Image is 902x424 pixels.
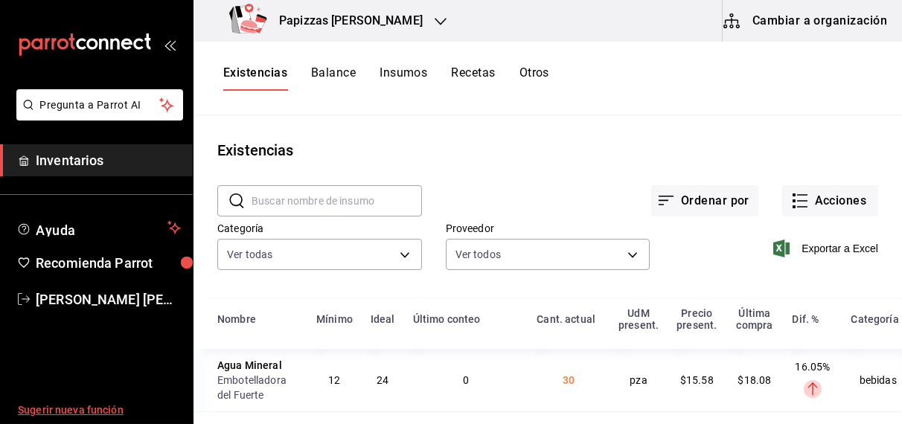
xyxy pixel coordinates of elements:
span: Ver todas [227,247,272,262]
div: Última compra [735,307,774,331]
label: Categoría [217,224,422,234]
button: Balance [311,65,356,91]
div: Mínimo [316,313,353,325]
button: Acciones [782,185,878,216]
label: Proveedor [446,224,650,234]
button: Pregunta a Parrot AI [16,89,183,121]
div: Agua Mineral [217,358,282,373]
span: 30 [563,374,575,386]
span: Ayuda [36,219,161,237]
h3: Papizzas [PERSON_NAME] [267,12,423,30]
span: Inventarios [36,150,181,170]
div: UdM present. [618,307,659,331]
div: Nombre [217,313,256,325]
button: Insumos [380,65,427,91]
input: Buscar nombre de insumo [252,186,422,216]
div: Último conteo [413,313,481,325]
span: Sugerir nueva función [18,402,181,418]
div: Cant. actual [537,313,595,325]
span: [PERSON_NAME] [PERSON_NAME] [36,289,181,309]
a: Pregunta a Parrot AI [10,108,183,123]
span: $15.58 [680,374,714,386]
div: Embotelladora del Fuerte [217,373,298,402]
div: Categoría [851,313,898,325]
span: 12 [328,374,340,386]
button: Recetas [451,65,495,91]
span: 0 [463,374,469,386]
span: Recomienda Parrot [36,253,181,273]
button: open_drawer_menu [164,39,176,51]
span: 16.05% [796,361,831,373]
span: 24 [377,374,388,386]
div: Dif. % [792,313,819,325]
button: Ordenar por [651,185,758,216]
td: pza [610,349,668,411]
div: Existencias [217,139,293,161]
span: Ver todos [455,247,501,262]
span: Pregunta a Parrot AI [40,97,160,113]
div: navigation tabs [223,65,549,91]
div: Ideal [371,313,395,325]
div: Precio present. [676,307,717,331]
span: $18.08 [738,374,771,386]
button: Exportar a Excel [776,240,878,257]
button: Existencias [223,65,287,91]
button: Otros [519,65,549,91]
